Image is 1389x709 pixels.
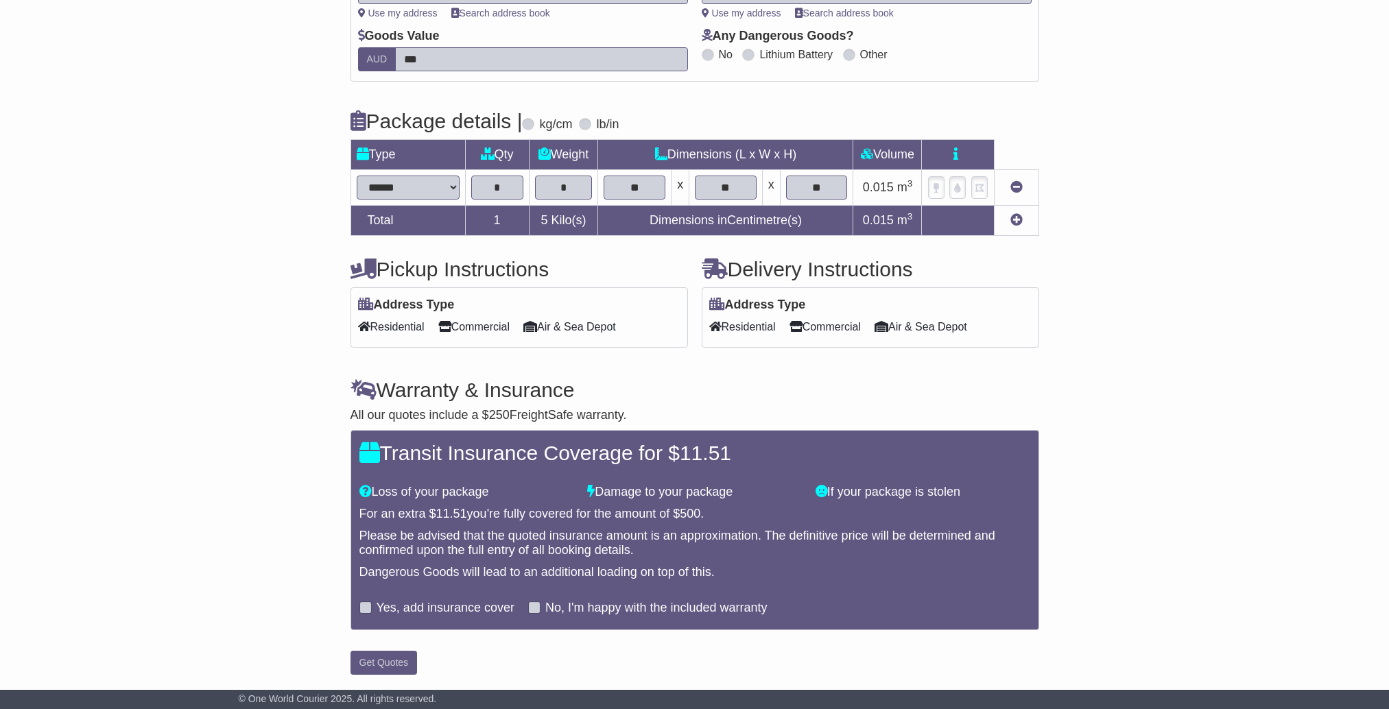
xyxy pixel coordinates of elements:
td: x [762,170,780,206]
label: Any Dangerous Goods? [702,29,854,44]
h4: Delivery Instructions [702,258,1039,280]
h4: Transit Insurance Coverage for $ [359,442,1030,464]
td: 1 [465,206,529,236]
label: Address Type [709,298,806,313]
td: Total [351,206,465,236]
td: Type [351,140,465,170]
span: 0.015 [863,213,894,227]
label: Address Type [358,298,455,313]
label: lb/in [596,117,619,132]
label: Goods Value [358,29,440,44]
td: Volume [853,140,922,170]
label: Other [860,48,888,61]
span: 11.51 [436,507,467,520]
div: All our quotes include a $ FreightSafe warranty. [351,408,1039,423]
a: Add new item [1010,213,1023,227]
h4: Warranty & Insurance [351,378,1039,401]
td: Dimensions (L x W x H) [598,140,853,170]
span: 5 [541,213,547,227]
div: Dangerous Goods will lead to an additional loading on top of this. [359,565,1030,580]
button: Get Quotes [351,651,418,675]
label: kg/cm [539,117,572,132]
div: Please be advised that the quoted insurance amount is an approximation. The definitive price will... [359,529,1030,558]
label: AUD [358,47,396,71]
a: Use my address [358,8,438,19]
span: 250 [489,408,510,422]
span: 0.015 [863,180,894,194]
td: Weight [529,140,598,170]
span: Residential [709,316,776,337]
label: Lithium Battery [759,48,833,61]
td: Kilo(s) [529,206,598,236]
h4: Package details | [351,110,523,132]
div: For an extra $ you're fully covered for the amount of $ . [359,507,1030,522]
label: Yes, add insurance cover [377,601,514,616]
td: Qty [465,140,529,170]
span: Commercial [438,316,510,337]
span: 500 [680,507,700,520]
div: Loss of your package [353,485,581,500]
a: Use my address [702,8,781,19]
span: Air & Sea Depot [875,316,967,337]
h4: Pickup Instructions [351,258,688,280]
td: x [672,170,689,206]
div: If your package is stolen [809,485,1037,500]
span: 11.51 [680,442,731,464]
div: Damage to your package [580,485,809,500]
span: Commercial [790,316,861,337]
a: Search address book [451,8,550,19]
a: Search address book [795,8,894,19]
label: No, I'm happy with the included warranty [545,601,768,616]
a: Remove this item [1010,180,1023,194]
sup: 3 [907,211,913,221]
span: m [897,180,913,194]
label: No [719,48,733,61]
span: m [897,213,913,227]
sup: 3 [907,178,913,189]
span: Air & Sea Depot [523,316,616,337]
span: © One World Courier 2025. All rights reserved. [239,693,437,704]
span: Residential [358,316,425,337]
td: Dimensions in Centimetre(s) [598,206,853,236]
